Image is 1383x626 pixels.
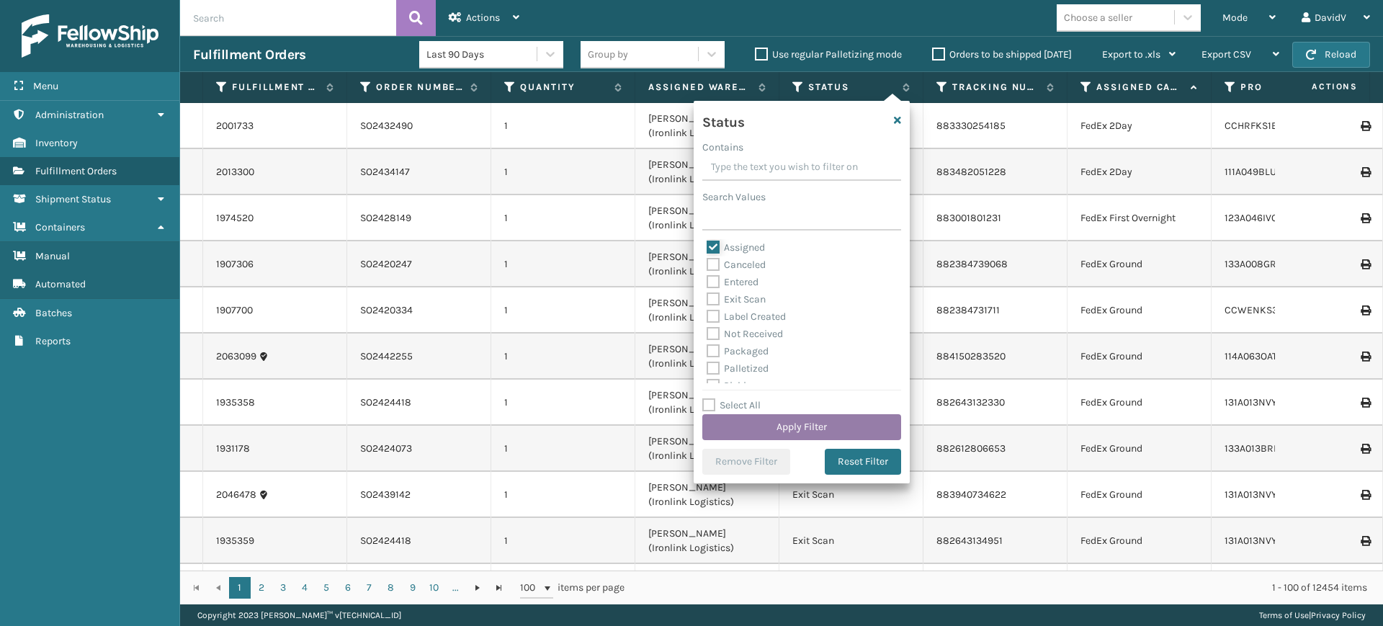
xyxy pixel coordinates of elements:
[707,328,783,340] label: Not Received
[491,472,635,518] td: 1
[645,581,1367,595] div: 1 - 100 of 12454 items
[216,349,256,364] a: 2063099
[445,577,467,599] a: ...
[376,81,463,94] label: Order Number
[491,334,635,380] td: 1
[1259,604,1366,626] div: |
[1102,48,1160,61] span: Export to .xls
[936,442,1006,455] a: 882612806653
[1225,442,1281,455] a: 133A013BRN
[272,577,294,599] a: 3
[472,582,483,594] span: Go to the next page
[707,345,769,357] label: Packaged
[635,380,779,426] td: [PERSON_NAME] (Ironlink Logistics)
[1222,12,1248,24] span: Mode
[1225,350,1277,362] a: 114A063OAT
[466,12,500,24] span: Actions
[932,48,1072,61] label: Orders to be shipped [DATE]
[491,380,635,426] td: 1
[1068,103,1212,149] td: FedEx 2Day
[936,488,1006,501] a: 883940734622
[635,241,779,287] td: [PERSON_NAME] (Ironlink Logistics)
[635,472,779,518] td: [PERSON_NAME] (Ironlink Logistics)
[347,518,491,564] td: SO2424418
[216,395,255,410] a: 1935358
[491,103,635,149] td: 1
[347,426,491,472] td: SO2424073
[936,258,1008,270] a: 882384739068
[426,47,538,62] div: Last 90 Days
[1068,564,1212,610] td: FedEx Ground
[347,564,491,610] td: SO2438722
[491,241,635,287] td: 1
[936,304,1000,316] a: 882384731711
[1201,48,1251,61] span: Export CSV
[707,310,786,323] label: Label Created
[1068,472,1212,518] td: FedEx Ground
[359,577,380,599] a: 7
[347,334,491,380] td: SO2442255
[380,577,402,599] a: 8
[1068,334,1212,380] td: FedEx Ground
[702,399,761,411] label: Select All
[1225,120,1302,132] a: CCHRFKS1BGEVA
[1068,518,1212,564] td: FedEx Ground
[1361,398,1369,408] i: Print Label
[707,362,769,375] label: Palletized
[635,564,779,610] td: [PERSON_NAME] (Ironlink Logistics)
[1361,444,1369,454] i: Print Label
[35,193,111,205] span: Shipment Status
[491,518,635,564] td: 1
[1068,241,1212,287] td: FedEx Ground
[1240,81,1328,94] label: Product SKU
[1225,258,1282,270] a: 133A008GRY
[1361,259,1369,269] i: Print Label
[491,564,635,610] td: 1
[1361,167,1369,177] i: Print Label
[707,259,766,271] label: Canceled
[520,81,607,94] label: Quantity
[648,81,751,94] label: Assigned Warehouse
[702,140,743,155] label: Contains
[488,577,510,599] a: Go to the last page
[635,287,779,334] td: [PERSON_NAME] (Ironlink Logistics)
[952,81,1039,94] label: Tracking Number
[347,287,491,334] td: SO2420334
[1068,380,1212,426] td: FedEx Ground
[825,449,901,475] button: Reset Filter
[1361,121,1369,131] i: Print Label
[702,414,901,440] button: Apply Filter
[1225,488,1277,501] a: 131A013NVY
[232,81,319,94] label: Fulfillment Order Id
[1068,149,1212,195] td: FedEx 2Day
[467,577,488,599] a: Go to the next page
[35,278,86,290] span: Automated
[936,212,1001,224] a: 883001801231
[22,14,158,58] img: logo
[294,577,315,599] a: 4
[216,488,256,502] a: 2046478
[251,577,272,599] a: 2
[936,350,1006,362] a: 884150283520
[216,534,254,548] a: 1935359
[1096,81,1183,94] label: Assigned Carrier Service
[1225,535,1277,547] a: 131A013NVY
[347,103,491,149] td: SO2432490
[229,577,251,599] a: 1
[1361,213,1369,223] i: Print Label
[491,287,635,334] td: 1
[808,81,895,94] label: Status
[1225,396,1277,408] a: 131A013NVY
[493,582,505,594] span: Go to the last page
[35,250,70,262] span: Manual
[1292,42,1370,68] button: Reload
[33,80,58,92] span: Menu
[755,48,902,61] label: Use regular Palletizing mode
[588,47,628,62] div: Group by
[635,149,779,195] td: [PERSON_NAME] (Ironlink Logistics)
[702,449,790,475] button: Remove Filter
[347,380,491,426] td: SO2424418
[1068,426,1212,472] td: FedEx Ground
[35,109,104,121] span: Administration
[707,241,765,254] label: Assigned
